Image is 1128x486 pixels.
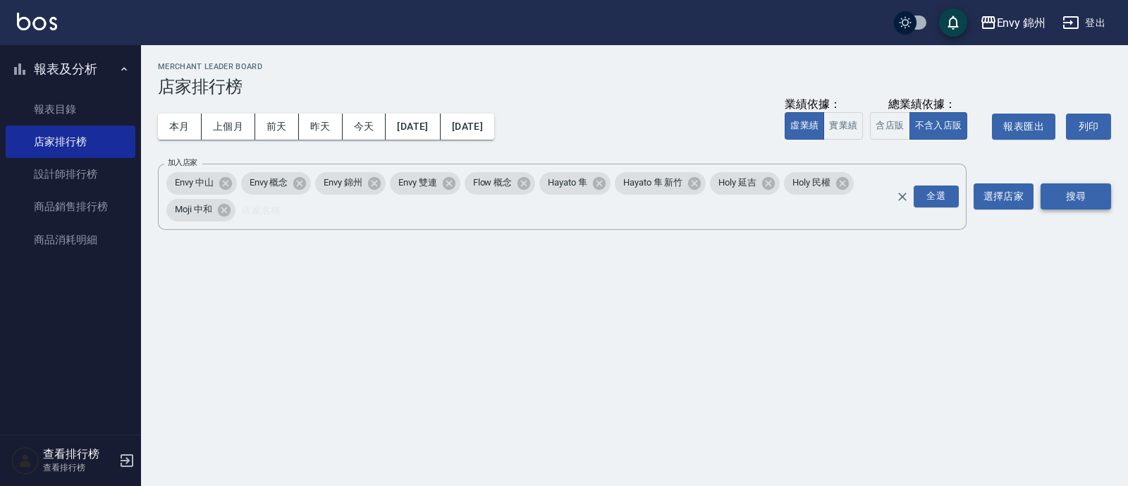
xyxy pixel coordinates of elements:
div: Envy 中山 [166,172,237,195]
div: 全選 [914,186,959,207]
button: 實業績 [823,112,863,140]
button: 含店販 [870,112,909,140]
button: 前天 [255,114,299,140]
div: Moji 中和 [166,199,235,221]
span: Hayato 隼 [539,176,596,190]
button: 昨天 [299,114,343,140]
button: save [939,8,967,37]
span: Envy 概念 [241,176,297,190]
button: [DATE] [386,114,440,140]
input: 店家名稱 [238,198,921,222]
span: Holy 民權 [784,176,839,190]
div: Envy 概念 [241,172,312,195]
label: 加入店家 [168,157,197,168]
h5: 查看排行榜 [43,447,115,461]
div: Holy 延吉 [710,172,780,195]
div: 業績依據： [785,97,863,112]
div: Hayato 隼 新竹 [615,172,706,195]
button: 登出 [1057,10,1111,36]
div: 總業績依據： [888,97,956,112]
span: Hayato 隼 新竹 [615,176,691,190]
img: Logo [17,13,57,30]
button: Envy 錦州 [974,8,1052,37]
span: Flow 概念 [465,176,521,190]
button: 今天 [343,114,386,140]
button: Clear [893,187,912,207]
a: 商品銷售排行榜 [6,190,135,223]
div: Envy 錦州 [997,14,1046,32]
span: Envy 中山 [166,176,222,190]
a: 報表匯出 [981,119,1055,133]
button: [DATE] [441,114,494,140]
button: 報表及分析 [6,51,135,87]
h2: Merchant Leader Board [158,62,1111,71]
div: Flow 概念 [465,172,536,195]
img: Person [11,446,39,475]
button: 本月 [158,114,202,140]
span: Envy 錦州 [315,176,371,190]
button: 搜尋 [1041,183,1111,209]
a: 設計師排行榜 [6,158,135,190]
p: 查看排行榜 [43,461,115,474]
h3: 店家排行榜 [158,77,1111,97]
a: 商品消耗明細 [6,224,135,256]
span: Holy 延吉 [710,176,765,190]
button: 虛業績 [785,112,824,140]
div: Envy 雙連 [390,172,460,195]
a: 店家排行榜 [6,126,135,158]
button: 列印 [1066,114,1111,140]
div: Envy 錦州 [315,172,386,195]
span: Envy 雙連 [390,176,446,190]
button: 上個月 [202,114,255,140]
button: Open [911,183,962,210]
button: 報表匯出 [992,114,1055,140]
div: Holy 民權 [784,172,854,195]
button: 不含入店販 [909,112,968,140]
a: 報表目錄 [6,93,135,126]
span: Moji 中和 [166,202,221,217]
div: Hayato 隼 [539,172,611,195]
button: 選擇店家 [974,183,1034,209]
